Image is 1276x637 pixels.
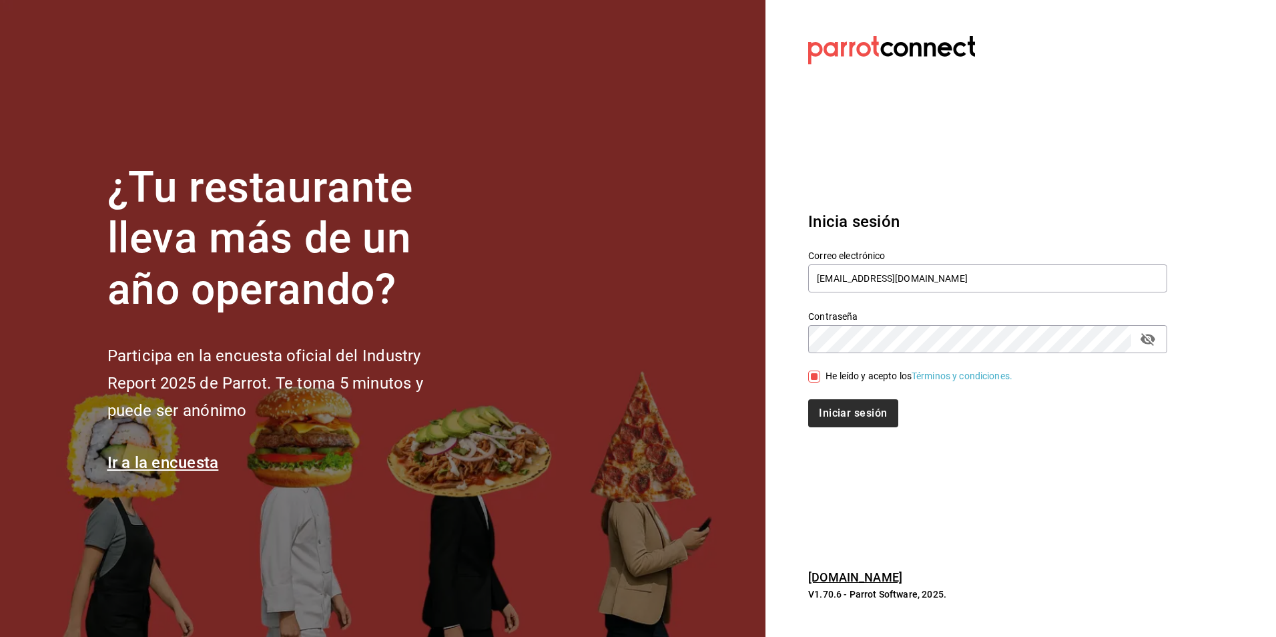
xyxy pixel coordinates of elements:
button: passwordField [1137,328,1159,351]
h2: Participa en la encuesta oficial del Industry Report 2025 de Parrot. Te toma 5 minutos y puede se... [107,343,468,424]
p: V1.70.6 - Parrot Software, 2025. [808,588,1167,601]
a: [DOMAIN_NAME] [808,570,902,584]
h3: Inicia sesión [808,210,1167,234]
button: Iniciar sesión [808,399,898,427]
input: Ingresa tu correo electrónico [808,264,1167,292]
a: Términos y condiciones. [912,371,1012,381]
h1: ¿Tu restaurante lleva más de un año operando? [107,162,468,316]
label: Contraseña [808,311,1167,321]
a: Ir a la encuesta [107,453,219,472]
div: He leído y acepto los [826,369,1012,383]
label: Correo electrónico [808,250,1167,260]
